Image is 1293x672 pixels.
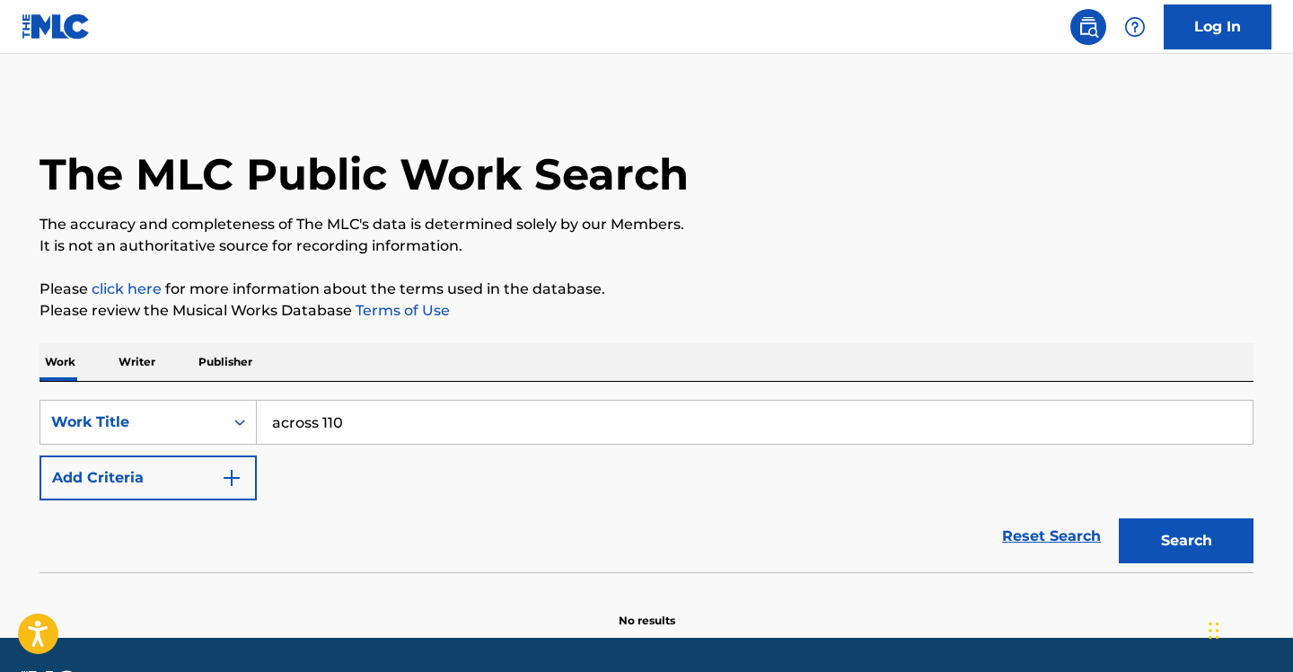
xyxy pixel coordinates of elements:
[40,400,1253,572] form: Search Form
[1124,16,1146,38] img: help
[40,235,1253,257] p: It is not an authoritative source for recording information.
[1164,4,1271,49] a: Log In
[22,13,91,40] img: MLC Logo
[619,591,675,629] p: No results
[221,467,242,489] img: 9d2ae6d4665cec9f34b9.svg
[1119,518,1253,563] button: Search
[193,343,258,381] p: Publisher
[1203,586,1293,672] iframe: Chat Widget
[1117,9,1153,45] div: Help
[40,147,689,201] h1: The MLC Public Work Search
[40,214,1253,235] p: The accuracy and completeness of The MLC's data is determined solely by our Members.
[40,455,257,500] button: Add Criteria
[1077,16,1099,38] img: search
[1070,9,1106,45] a: Public Search
[113,343,161,381] p: Writer
[51,411,213,433] div: Work Title
[40,343,81,381] p: Work
[40,279,1253,300] p: Please for more information about the terms used in the database.
[92,280,162,297] a: click here
[1209,604,1219,658] div: Drag
[352,302,450,319] a: Terms of Use
[993,517,1110,556] a: Reset Search
[40,300,1253,322] p: Please review the Musical Works Database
